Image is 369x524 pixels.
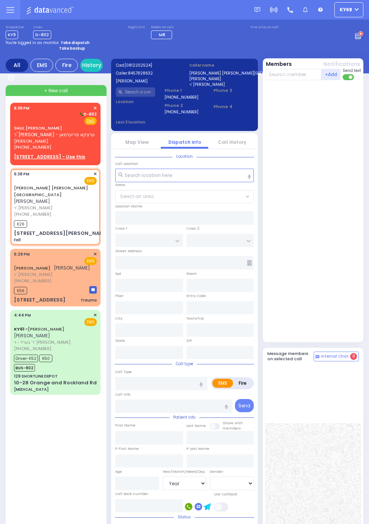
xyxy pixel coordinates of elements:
label: P First Name [115,446,139,451]
label: Location [116,99,156,105]
div: [STREET_ADDRESS][PERSON_NAME] [14,230,109,237]
strong: Take dispatch [61,40,90,46]
h5: Message members on selected call [267,351,314,361]
label: [PERSON_NAME] [PERSON_NAME][GEOGRAPHIC_DATA] [189,70,253,76]
span: D-802 [33,30,51,39]
span: Phone 3 [213,87,253,94]
label: Use Callback [214,492,237,497]
label: P Last Name [186,446,209,451]
label: Call Type [115,369,132,375]
label: Lines [33,25,51,30]
span: members [223,426,241,431]
span: ✕ [93,312,97,318]
span: K50 [39,355,52,362]
a: Dispatch info [168,139,201,145]
div: 129 SHORTLINE DEPOT [14,373,58,379]
span: Patient info [169,414,199,420]
span: 8457828632 [128,70,153,76]
input: Search member [265,69,322,80]
label: Location Name [115,204,142,209]
label: Floor [115,293,124,299]
span: EMS [84,177,97,185]
div: [STREET_ADDRESS] [14,296,66,304]
span: Location [172,154,197,159]
span: 6:39 PM [14,105,29,111]
label: Street Address [115,248,142,254]
input: Search a contact [116,87,156,97]
div: 10-28 Orange and Rockland Rd [14,379,97,387]
span: Select an area [120,193,154,200]
div: Year/Month/Week/Day [163,469,207,474]
label: Cad: [116,62,180,68]
span: + New call [44,87,68,94]
span: KY9 [6,30,18,39]
span: 6:29 PM [14,251,30,257]
label: EMS [212,379,233,388]
span: Internal Chat [321,354,349,359]
a: Call History [218,139,246,145]
label: Caller name [189,62,253,68]
span: Status [174,514,195,520]
img: message-box.svg [89,286,97,294]
label: Call Info [115,392,130,397]
span: ky68 [340,6,352,13]
span: K56 [14,287,27,294]
strong: Take backup [59,46,85,51]
button: ky68 [334,2,363,17]
label: Township [186,316,204,321]
label: Cross 1 [115,226,127,231]
label: ר' [PERSON_NAME] [189,82,253,87]
u: EMS [87,118,95,124]
label: First Name [115,423,136,428]
span: 4:44 PM [14,312,31,318]
label: Caller: [116,70,180,76]
span: EMS [84,318,97,326]
span: [PHONE_NUMBER] [14,278,51,284]
label: ZIP [186,338,192,343]
span: [PERSON_NAME] [54,265,90,271]
img: comment-alt.png [316,355,319,359]
label: Cross 2 [186,226,200,231]
span: ✕ [93,171,97,177]
button: Notifications [323,60,360,68]
a: Map View [125,139,149,145]
span: M8 [159,32,165,38]
span: ר' [PERSON_NAME] [14,205,95,211]
button: +Add [322,69,340,80]
a: [PERSON_NAME] [14,326,64,332]
span: Phone 2 [165,102,204,109]
span: [0812202524] [125,62,152,68]
a: [PERSON_NAME] [PERSON_NAME][GEOGRAPHIC_DATA] [14,185,88,198]
label: Apt [115,271,121,276]
span: D-802 [79,111,97,117]
span: [PHONE_NUMBER] [14,346,51,352]
span: Phone 1 [165,87,204,94]
label: [PHONE_NUMBER] [165,94,198,100]
span: [PERSON_NAME] [14,332,50,339]
label: Last Name [186,423,206,428]
span: KY61 - [14,326,28,332]
div: All [6,59,28,72]
label: [PERSON_NAME] [189,76,253,82]
button: Members [266,60,292,68]
span: Phone 4 [213,104,253,110]
span: [PERSON_NAME] [14,138,115,145]
label: Dispatcher [6,25,24,30]
label: Night unit [128,25,145,30]
small: Share with [223,420,243,425]
span: Driver-K52 [14,355,38,362]
div: Trauma [81,297,97,303]
span: 6:38 PM [14,171,29,177]
span: Send text [343,68,361,73]
label: Room [186,271,197,276]
span: Call type [172,361,197,367]
span: [PHONE_NUMBER] [14,144,51,150]
img: Logo [26,5,76,15]
a: [PERSON_NAME] [14,265,50,271]
label: Age [115,469,122,474]
span: Other building occupants [247,260,252,266]
u: [STREET_ADDRESS] - Use this [14,154,85,160]
a: SHUL [PERSON_NAME] [14,125,62,131]
label: City [115,316,122,321]
div: EMS [30,59,53,72]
